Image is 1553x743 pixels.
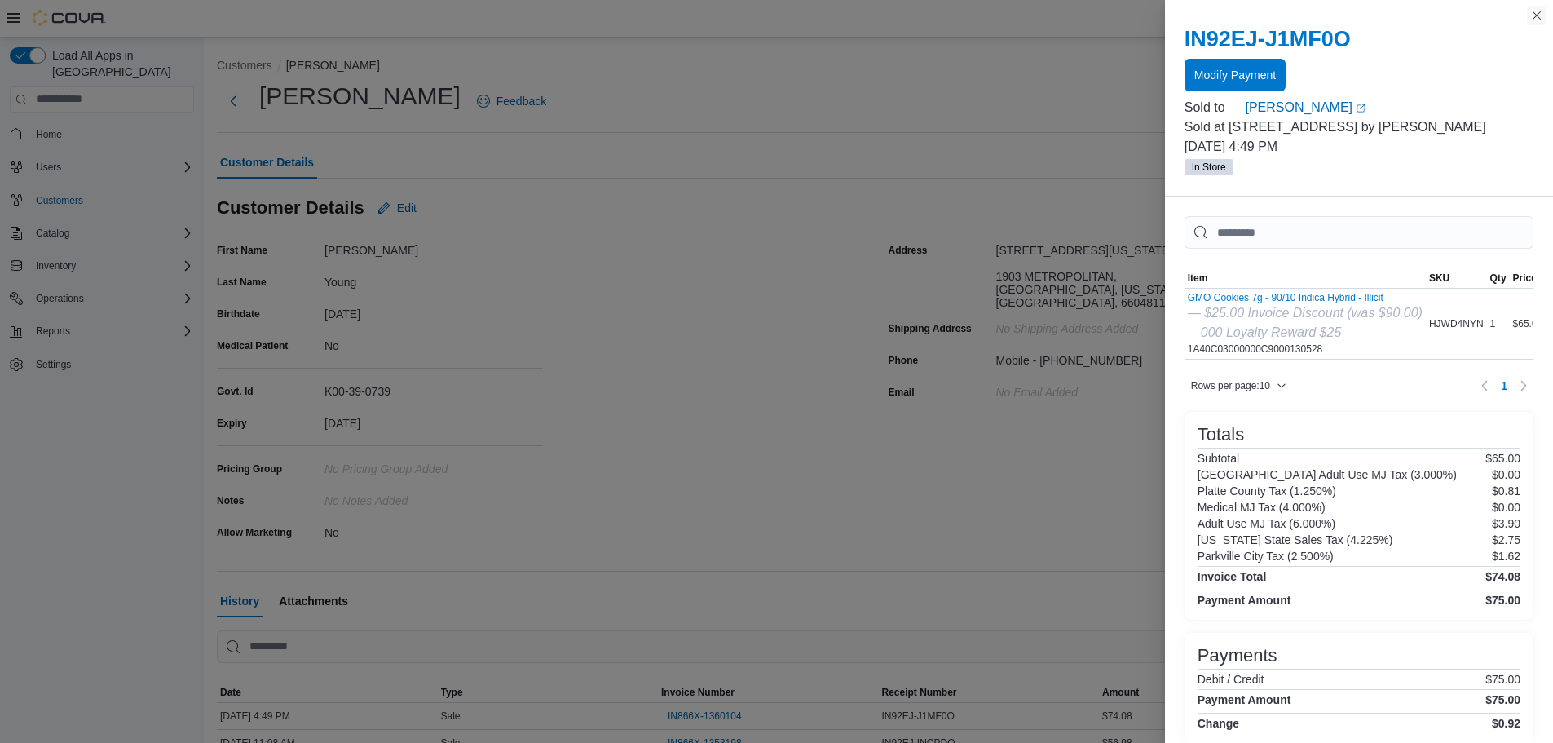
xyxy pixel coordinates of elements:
[1492,550,1520,563] p: $1.62
[1492,717,1520,730] h4: $0.92
[1198,673,1264,686] h6: Debit / Credit
[1429,317,1484,330] span: HJWD4NYN
[1475,376,1494,396] button: Previous page
[1198,517,1335,530] h6: Adult Use MJ Tax (6.000%)
[1185,59,1286,91] button: Modify Payment
[1492,517,1520,530] p: $3.90
[1527,6,1546,25] button: Close this dialog
[1429,272,1449,285] span: SKU
[1492,468,1520,481] p: $0.00
[1487,314,1510,334] div: 1
[1198,501,1326,514] h6: Medical MJ Tax (4.000%)
[1198,425,1244,444] h3: Totals
[1510,268,1546,288] button: Price
[1198,693,1291,706] h4: Payment Amount
[1510,314,1546,334] div: $65.00
[1485,570,1520,583] h4: $74.08
[1485,693,1520,706] h4: $75.00
[1494,373,1514,399] ul: Pagination for table: MemoryTable from EuiInMemoryTable
[1198,550,1334,563] h6: Parkville City Tax (2.500%)
[1201,325,1342,339] i: 000 Loyalty Reward $25
[1192,160,1226,175] span: In Store
[1198,468,1457,481] h6: [GEOGRAPHIC_DATA] Adult Use MJ Tax (3.000%)
[1198,533,1393,546] h6: [US_STATE] State Sales Tax (4.225%)
[1492,501,1520,514] p: $0.00
[1191,379,1270,392] span: Rows per page : 10
[1188,292,1423,303] button: GMO Cookies 7g - 90/10 Indica Hybrid - Illicit
[1501,378,1507,394] span: 1
[1494,373,1514,399] button: Page 1 of 1
[1185,117,1533,137] p: Sold at [STREET_ADDRESS] by [PERSON_NAME]
[1185,216,1533,249] input: This is a search bar. As you type, the results lower in the page will automatically filter.
[1475,373,1533,399] nav: Pagination for table: MemoryTable from EuiInMemoryTable
[1194,67,1276,83] span: Modify Payment
[1198,484,1336,498] h6: Platte County Tax (1.250%)
[1490,272,1507,285] span: Qty
[1188,272,1208,285] span: Item
[1185,26,1533,52] h2: IN92EJ-J1MF0O
[1198,594,1291,607] h4: Payment Amount
[1185,159,1233,175] span: In Store
[1188,303,1423,323] div: — $25.00 Invoice Discount (was $90.00)
[1513,272,1537,285] span: Price
[1492,533,1520,546] p: $2.75
[1514,376,1533,396] button: Next page
[1185,376,1293,396] button: Rows per page:10
[1198,717,1239,730] h4: Change
[1492,484,1520,498] p: $0.81
[1188,292,1423,356] div: 1A40C03000000C9000130528
[1485,594,1520,607] h4: $75.00
[1198,452,1239,465] h6: Subtotal
[1485,673,1520,686] p: $75.00
[1185,137,1533,157] p: [DATE] 4:49 PM
[1426,268,1487,288] button: SKU
[1487,268,1510,288] button: Qty
[1198,646,1277,666] h3: Payments
[1198,570,1267,583] h4: Invoice Total
[1185,268,1426,288] button: Item
[1356,104,1365,113] svg: External link
[1485,452,1520,465] p: $65.00
[1245,98,1533,117] a: [PERSON_NAME]External link
[1185,98,1242,117] div: Sold to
